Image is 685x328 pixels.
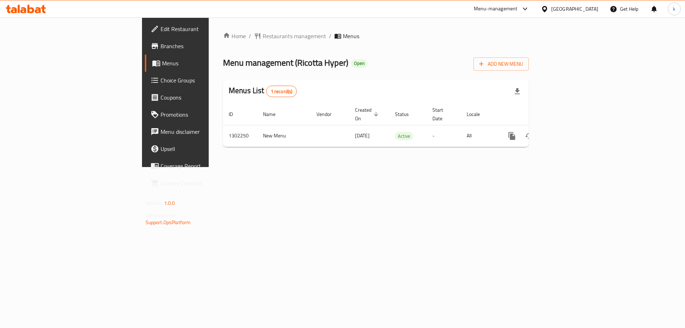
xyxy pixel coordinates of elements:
[146,218,191,227] a: Support.OpsPlatform
[161,110,251,119] span: Promotions
[263,32,326,40] span: Restaurants management
[229,110,242,118] span: ID
[254,32,326,40] a: Restaurants management
[162,59,251,67] span: Menus
[551,5,598,13] div: [GEOGRAPHIC_DATA]
[427,125,461,147] td: -
[503,127,521,145] button: more
[266,86,297,97] div: Total records count
[257,125,311,147] td: New Menu
[161,127,251,136] span: Menu disclaimer
[343,32,359,40] span: Menus
[498,104,578,125] th: Actions
[146,198,163,208] span: Version:
[161,179,251,187] span: Grocery Checklist
[146,211,178,220] span: Get support on:
[267,88,297,95] span: 1 record(s)
[467,110,489,118] span: Locale
[164,198,175,208] span: 1.0.0
[161,145,251,153] span: Upsell
[161,162,251,170] span: Coverage Report
[145,55,257,72] a: Menus
[145,72,257,89] a: Choice Groups
[509,83,526,100] div: Export file
[474,5,518,13] div: Menu-management
[145,37,257,55] a: Branches
[161,93,251,102] span: Coupons
[355,131,370,140] span: [DATE]
[145,140,257,157] a: Upsell
[145,89,257,106] a: Coupons
[329,32,331,40] li: /
[351,60,367,66] span: Open
[145,123,257,140] a: Menu disclaimer
[161,25,251,33] span: Edit Restaurant
[161,42,251,50] span: Branches
[145,20,257,37] a: Edit Restaurant
[263,110,285,118] span: Name
[395,110,418,118] span: Status
[395,132,413,140] span: Active
[521,127,538,145] button: Change Status
[145,157,257,175] a: Coverage Report
[229,85,297,97] h2: Menus List
[461,125,498,147] td: All
[223,104,578,147] table: enhanced table
[145,106,257,123] a: Promotions
[479,60,523,69] span: Add New Menu
[145,175,257,192] a: Grocery Checklist
[161,76,251,85] span: Choice Groups
[316,110,341,118] span: Vendor
[473,57,529,71] button: Add New Menu
[223,55,348,71] span: Menu management ( Ricotta Hyper )
[351,59,367,68] div: Open
[432,106,452,123] span: Start Date
[355,106,381,123] span: Created On
[223,32,529,40] nav: breadcrumb
[673,5,675,13] span: k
